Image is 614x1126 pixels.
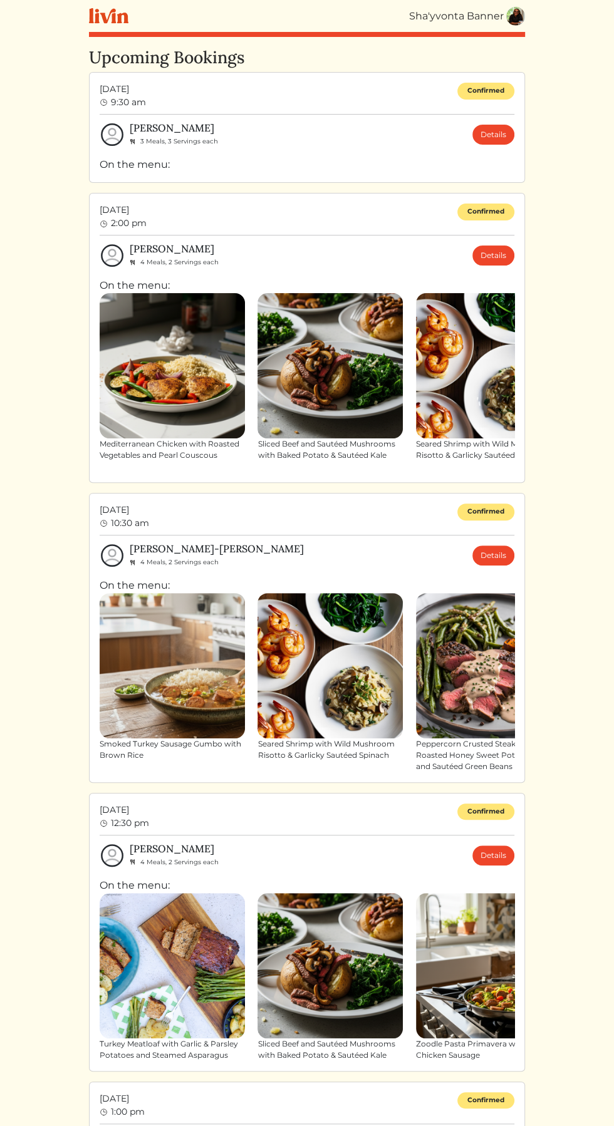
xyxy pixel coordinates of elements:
img: clock-b05ee3d0f9935d60bc54650fc25b6257a00041fd3bdc39e3e98414568feee22d.svg [100,819,108,828]
span: 12:30 pm [111,817,149,829]
div: Confirmed [457,1092,514,1109]
div: Smoked Turkey Sausage Gumbo with Brown Rice [100,738,245,761]
img: Seared Shrimp with Wild Mushroom Risotto & Garlicky Sautéed Spinach [258,593,403,738]
img: Peppercorn Crusted Steak with Roasted Honey Sweet Potato Rounds and Sautéed Green Beans [416,593,561,738]
div: Sha'yvonta Banner [409,9,504,24]
span: 1:00 pm [111,1106,145,1117]
span: 4 Meals, 2 Servings each [140,258,219,266]
div: On the menu: [100,878,514,1061]
h6: [PERSON_NAME] [130,122,218,134]
div: Seared Shrimp with Wild Mushroom Risotto & Garlicky Sautéed Spinach [416,438,561,461]
img: clock-b05ee3d0f9935d60bc54650fc25b6257a00041fd3bdc39e3e98414568feee22d.svg [100,1108,108,1117]
span: 4 Meals, 2 Servings each [140,858,219,866]
a: Details [472,845,514,865]
img: fork_knife_small-8e8c56121c6ac9ad617f7f0151facf9cb574b427d2b27dceffcaf97382ddc7e7.svg [130,559,135,566]
img: profile-circle-6dcd711754eaac681cb4e5fa6e5947ecf152da99a3a386d1f417117c42b37ef2.svg [100,243,125,268]
div: Confirmed [457,83,514,100]
h6: [PERSON_NAME] [130,243,219,255]
img: Mediterranean Chicken with Roasted Vegetables and Pearl Couscous [100,293,245,438]
img: fork_knife_small-8e8c56121c6ac9ad617f7f0151facf9cb574b427d2b27dceffcaf97382ddc7e7.svg [130,259,135,266]
a: Smoked Turkey Sausage Gumbo with Brown Rice [100,593,245,761]
a: Mediterranean Chicken with Roasted Vegetables and Pearl Couscous [100,293,245,461]
a: Sliced Beef and Sautéed Mushrooms with Baked Potato & Sautéed Kale [258,893,403,1061]
span: 3 Meals, 3 Servings each [140,137,218,145]
a: Details [472,245,514,266]
div: Confirmed [457,504,514,520]
a: Seared Shrimp with Wild Mushroom Risotto & Garlicky Sautéed Spinach [416,293,561,461]
div: Sliced Beef and Sautéed Mushrooms with Baked Potato & Sautéed Kale [258,1038,403,1061]
span: [DATE] [100,1092,145,1105]
img: clock-b05ee3d0f9935d60bc54650fc25b6257a00041fd3bdc39e3e98414568feee22d.svg [100,98,108,107]
img: clock-b05ee3d0f9935d60bc54650fc25b6257a00041fd3bdc39e3e98414568feee22d.svg [100,519,108,528]
h6: [PERSON_NAME] [130,843,219,855]
img: fork_knife_small-8e8c56121c6ac9ad617f7f0151facf9cb574b427d2b27dceffcaf97382ddc7e7.svg [130,138,135,145]
img: profile-circle-6dcd711754eaac681cb4e5fa6e5947ecf152da99a3a386d1f417117c42b37ef2.svg [100,122,125,147]
div: Sliced Beef and Sautéed Mushrooms with Baked Potato & Sautéed Kale [258,438,403,461]
div: On the menu: [100,578,514,772]
img: profile-circle-6dcd711754eaac681cb4e5fa6e5947ecf152da99a3a386d1f417117c42b37ef2.svg [100,843,125,868]
div: Confirmed [457,803,514,820]
a: Details [472,545,514,566]
img: d366a2884c9401e74fb450b916da18b8 [506,7,525,26]
a: Zoodle Pasta Primavera with Italian Chicken Sausage [416,893,561,1061]
div: Mediterranean Chicken with Roasted Vegetables and Pearl Couscous [100,438,245,461]
div: Confirmed [457,204,514,220]
img: Zoodle Pasta Primavera with Italian Chicken Sausage [416,893,561,1038]
div: On the menu: [100,157,514,172]
span: [DATE] [100,803,149,817]
img: Turkey Meatloaf with Garlic & Parsley Potatoes and Steamed Asparagus [100,893,245,1038]
div: Peppercorn Crusted Steak with Roasted Honey Sweet Potato Rounds and Sautéed Green Beans [416,738,561,772]
span: [DATE] [100,504,149,517]
a: Details [472,125,514,145]
img: livin-logo-a0d97d1a881af30f6274990eb6222085a2533c92bbd1e4f22c21b4f0d0e3210c.svg [89,8,128,24]
a: Turkey Meatloaf with Garlic & Parsley Potatoes and Steamed Asparagus [100,893,245,1061]
img: Smoked Turkey Sausage Gumbo with Brown Rice [100,593,245,738]
img: Sliced Beef and Sautéed Mushrooms with Baked Potato & Sautéed Kale [258,293,403,438]
img: Sliced Beef and Sautéed Mushrooms with Baked Potato & Sautéed Kale [258,893,403,1038]
a: Sliced Beef and Sautéed Mushrooms with Baked Potato & Sautéed Kale [258,293,403,461]
a: Seared Shrimp with Wild Mushroom Risotto & Garlicky Sautéed Spinach [258,593,403,761]
span: 10:30 am [111,517,149,529]
h3: Upcoming Bookings [89,47,525,67]
span: 2:00 pm [111,217,147,229]
span: [DATE] [100,204,147,217]
div: Seared Shrimp with Wild Mushroom Risotto & Garlicky Sautéed Spinach [258,738,403,761]
div: Zoodle Pasta Primavera with Italian Chicken Sausage [416,1038,561,1061]
h6: [PERSON_NAME]-[PERSON_NAME] [130,543,304,555]
img: clock-b05ee3d0f9935d60bc54650fc25b6257a00041fd3bdc39e3e98414568feee22d.svg [100,220,108,229]
span: 9:30 am [111,96,146,108]
div: On the menu: [100,278,514,472]
div: Turkey Meatloaf with Garlic & Parsley Potatoes and Steamed Asparagus [100,1038,245,1061]
img: Seared Shrimp with Wild Mushroom Risotto & Garlicky Sautéed Spinach [416,293,561,438]
a: Peppercorn Crusted Steak with Roasted Honey Sweet Potato Rounds and Sautéed Green Beans [416,593,561,772]
img: profile-circle-6dcd711754eaac681cb4e5fa6e5947ecf152da99a3a386d1f417117c42b37ef2.svg [100,543,125,568]
span: 4 Meals, 2 Servings each [140,558,219,566]
img: fork_knife_small-8e8c56121c6ac9ad617f7f0151facf9cb574b427d2b27dceffcaf97382ddc7e7.svg [130,859,135,865]
span: [DATE] [100,83,146,96]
